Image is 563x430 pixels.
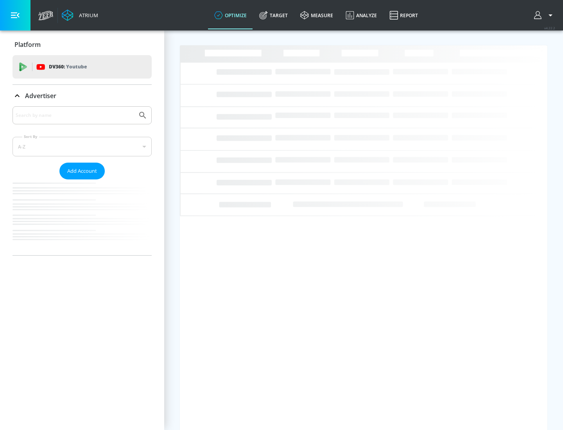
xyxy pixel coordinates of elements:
nav: list of Advertiser [13,179,152,255]
a: measure [294,1,339,29]
div: Platform [13,34,152,56]
a: Report [383,1,424,29]
input: Search by name [16,110,134,120]
p: DV360: [49,63,87,71]
a: Target [253,1,294,29]
p: Platform [14,40,41,49]
div: DV360: Youtube [13,55,152,79]
div: A-Z [13,137,152,156]
a: Analyze [339,1,383,29]
button: Add Account [59,163,105,179]
p: Youtube [66,63,87,71]
p: Advertiser [25,91,56,100]
label: Sort By [22,134,39,139]
div: Advertiser [13,106,152,255]
div: Atrium [76,12,98,19]
a: optimize [208,1,253,29]
a: Atrium [62,9,98,21]
span: Add Account [67,167,97,176]
span: v 4.22.2 [544,26,555,30]
div: Advertiser [13,85,152,107]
